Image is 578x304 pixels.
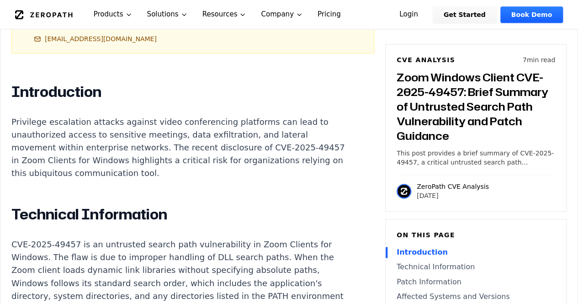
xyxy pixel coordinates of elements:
[397,276,555,287] a: Patch Information
[397,55,455,64] h6: CVE Analysis
[11,116,351,180] p: Privilege escalation attacks against video conferencing platforms can lead to unauthorized access...
[11,205,351,224] h2: Technical Information
[417,182,489,191] p: ZeroPath CVE Analysis
[500,6,563,23] a: Book Demo
[388,6,429,23] a: Login
[397,247,555,258] a: Introduction
[397,261,555,272] a: Technical Information
[397,230,555,240] h6: On this page
[397,184,411,198] img: ZeroPath CVE Analysis
[397,70,555,143] h3: Zoom Windows Client CVE-2025-49457: Brief Summary of Untrusted Search Path Vulnerability and Patc...
[397,149,555,167] p: This post provides a brief summary of CVE-2025-49457, a critical untrusted search path vulnerabil...
[397,291,555,302] a: Affected Systems and Versions
[34,34,157,43] a: [EMAIL_ADDRESS][DOMAIN_NAME]
[433,6,497,23] a: Get Started
[417,191,489,200] p: [DATE]
[11,83,351,101] h2: Introduction
[523,55,555,64] p: 7 min read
